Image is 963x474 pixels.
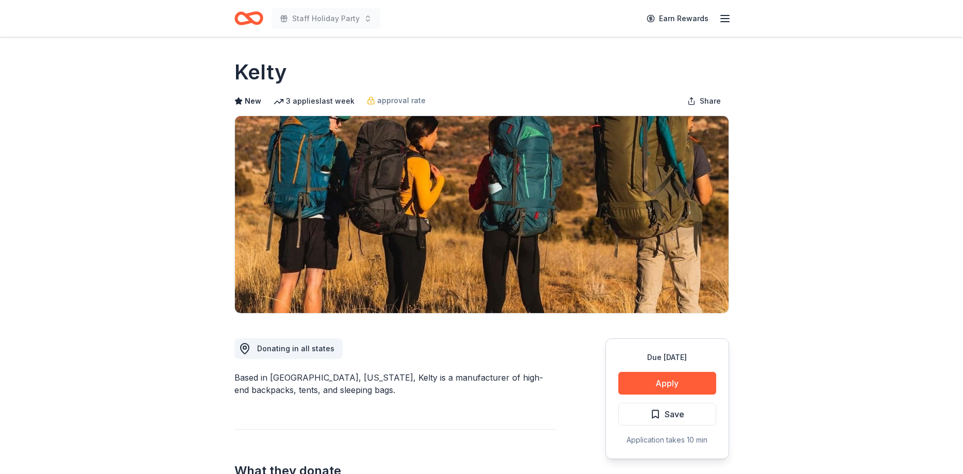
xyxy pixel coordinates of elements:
span: Donating in all states [257,344,334,353]
img: Image for Kelty [235,116,729,313]
span: New [245,95,261,107]
button: Share [679,91,729,111]
span: Staff Holiday Party [292,12,360,25]
button: Save [618,403,716,426]
div: Application takes 10 min [618,434,716,446]
a: approval rate [367,94,426,107]
span: Share [700,95,721,107]
div: Based in [GEOGRAPHIC_DATA], [US_STATE], Kelty is a manufacturer of high-end backpacks, tents, and... [234,371,556,396]
div: Due [DATE] [618,351,716,364]
span: approval rate [377,94,426,107]
a: Home [234,6,263,30]
h1: Kelty [234,58,287,87]
a: Earn Rewards [640,9,715,28]
button: Staff Holiday Party [272,8,380,29]
span: Save [665,407,684,421]
button: Apply [618,372,716,395]
div: 3 applies last week [274,95,354,107]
